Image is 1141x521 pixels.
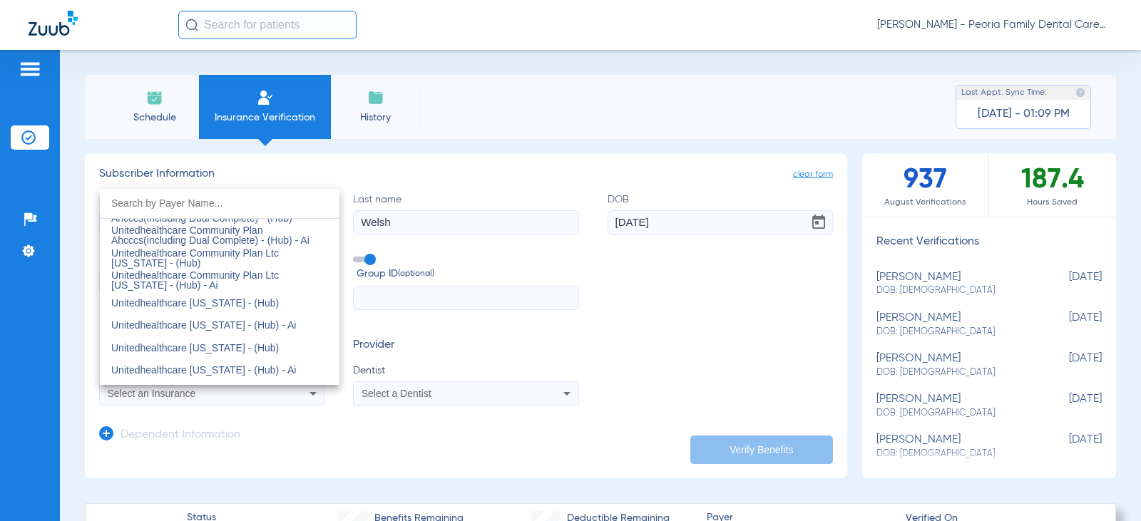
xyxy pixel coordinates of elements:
input: dropdown search [100,189,339,218]
span: Unitedhealthcare [US_STATE] - (Hub) - Ai [111,364,296,376]
span: Unitedhealthcare Community Plan Ltc [US_STATE] - (Hub) - Ai [111,269,279,291]
span: Unitedhealthcare [US_STATE] - (Hub) [111,297,279,309]
span: Unitedhealthcare [US_STATE] - (Hub) [111,342,279,354]
span: Unitedhealthcare [US_STATE] - (Hub) - Ai [111,319,296,331]
span: Unitedhealthcare Community Plan Ahcccs(including Dual Complete) - (Hub) - Ai [111,225,309,246]
span: Unitedhealthcare Community Plan Ltc [US_STATE] - (Hub) [111,247,279,269]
